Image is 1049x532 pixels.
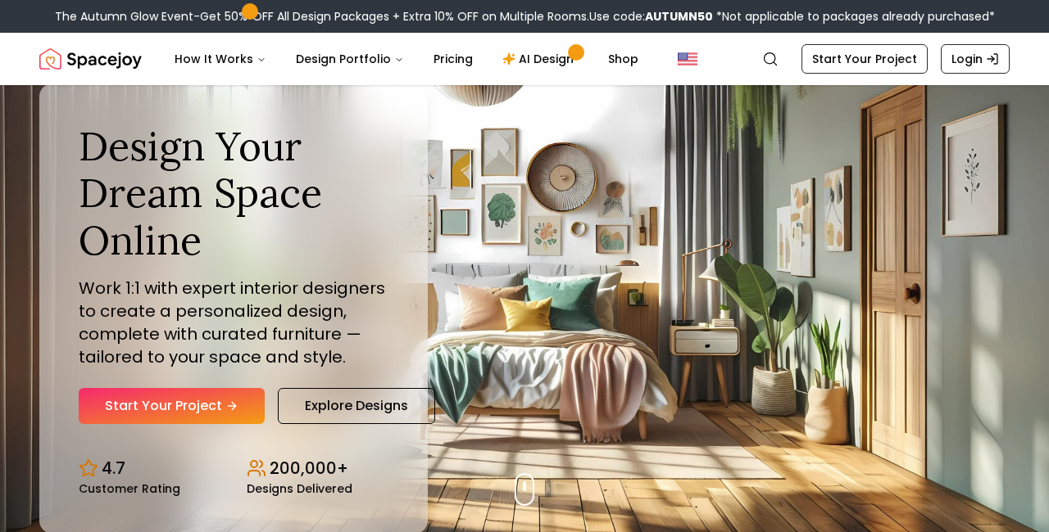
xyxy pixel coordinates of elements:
div: The Autumn Glow Event-Get 50% OFF All Design Packages + Extra 10% OFF on Multiple Rooms. [55,8,995,25]
span: Use code: [589,8,713,25]
p: 4.7 [102,457,125,480]
a: Shop [595,43,652,75]
small: Customer Rating [79,483,180,494]
small: Designs Delivered [247,483,352,494]
a: AI Design [489,43,592,75]
nav: Main [161,43,652,75]
a: Start Your Project [802,44,928,74]
button: How It Works [161,43,279,75]
span: *Not applicable to packages already purchased* [713,8,995,25]
a: Spacejoy [39,43,142,75]
a: Pricing [420,43,486,75]
a: Login [941,44,1010,74]
img: United States [678,49,697,69]
h1: Design Your Dream Space Online [79,123,388,264]
button: Design Portfolio [283,43,417,75]
p: 200,000+ [270,457,348,480]
img: Spacejoy Logo [39,43,142,75]
p: Work 1:1 with expert interior designers to create a personalized design, complete with curated fu... [79,277,388,368]
b: AUTUMN50 [645,8,713,25]
div: Design stats [79,444,388,494]
nav: Global [39,33,1010,85]
a: Start Your Project [79,388,265,424]
a: Explore Designs [278,388,435,424]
